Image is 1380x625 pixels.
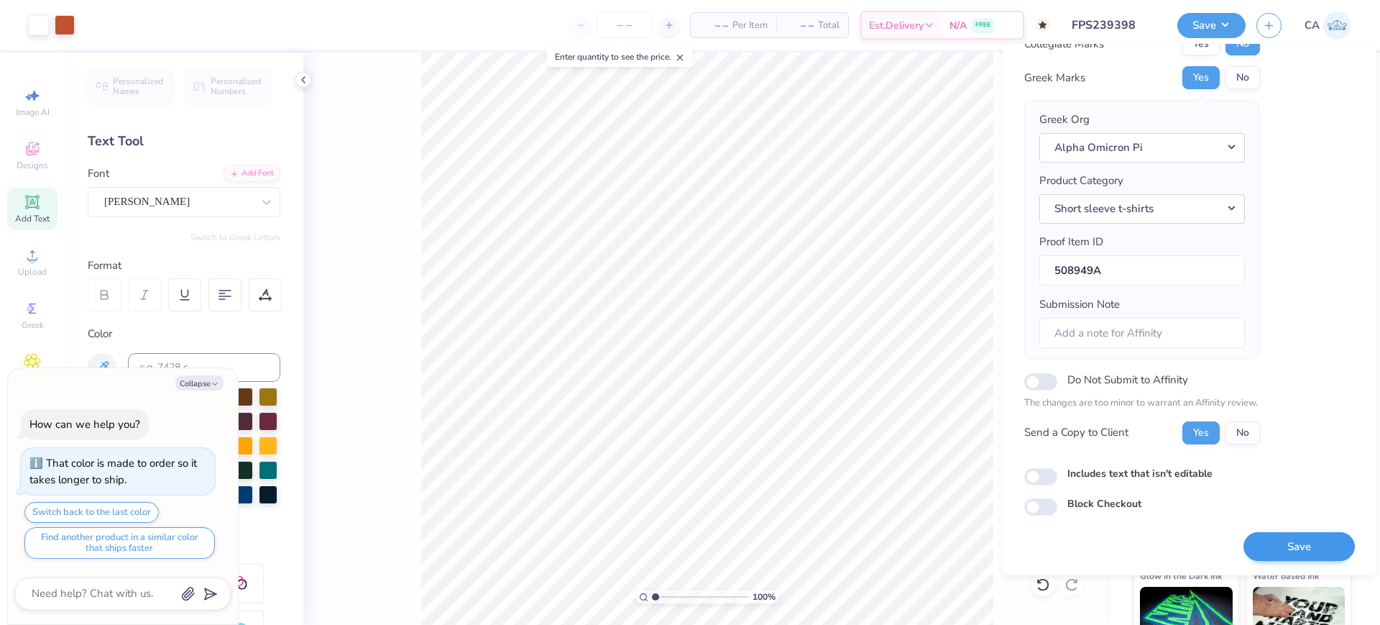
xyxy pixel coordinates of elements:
[1253,568,1319,583] span: Water based Ink
[1182,66,1220,89] button: Yes
[1024,36,1104,53] div: Collegiate Marks
[785,18,814,33] span: – –
[88,132,280,151] div: Text Tool
[1140,568,1222,583] span: Glow in the Dark Ink
[1024,70,1085,86] div: Greek Marks
[24,527,215,559] button: Find another product in a similar color that ships faster
[753,590,776,603] span: 100 %
[1225,421,1260,444] button: No
[1177,13,1246,38] button: Save
[1243,532,1355,562] button: Save
[113,76,164,96] span: Personalized Names
[1039,133,1245,163] button: Alpha Omicron Pi
[211,76,262,96] span: Personalized Numbers
[869,18,924,33] span: Est. Delivery
[1024,424,1128,441] div: Send a Copy to Client
[1067,370,1188,389] label: Do Not Submit to Affinity
[1039,234,1103,250] label: Proof Item ID
[88,326,280,342] div: Color
[1225,32,1260,55] button: No
[1039,173,1123,189] label: Product Category
[1039,318,1245,349] input: Add a note for Affinity
[29,417,140,432] div: How can we help you?
[1182,32,1220,55] button: Yes
[1305,12,1351,40] a: CA
[88,165,109,182] label: Font
[818,18,839,33] span: Total
[1305,17,1320,34] span: CA
[15,213,50,224] span: Add Text
[732,18,768,33] span: Per Item
[24,502,159,523] button: Switch back to the last color
[17,160,48,171] span: Designs
[1039,296,1120,313] label: Submission Note
[975,20,990,30] span: FREE
[190,232,280,243] button: Switch to Greek Letters
[88,257,282,274] div: Format
[175,375,224,391] button: Collapse
[1024,396,1260,411] p: The changes are too minor to warrant an Affinity review.
[1039,111,1090,128] label: Greek Org
[18,266,47,278] span: Upload
[1225,66,1260,89] button: No
[1182,421,1220,444] button: Yes
[29,456,197,487] div: That color is made to order so it takes longer to ship.
[1067,466,1213,481] label: Includes text that isn't editable
[1323,12,1351,40] img: Chollene Anne Aranda
[128,353,280,382] input: e.g. 7428 c
[7,373,57,396] span: Clipart & logos
[16,106,50,118] span: Image AI
[1039,194,1245,224] button: Short sleeve t-shirts
[22,319,44,331] span: Greek
[1067,496,1141,511] label: Block Checkout
[1061,11,1167,40] input: Untitled Design
[949,18,967,33] span: N/A
[224,165,280,182] div: Add Font
[547,47,693,67] div: Enter quantity to see the price.
[597,12,653,38] input: – –
[699,18,728,33] span: – –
